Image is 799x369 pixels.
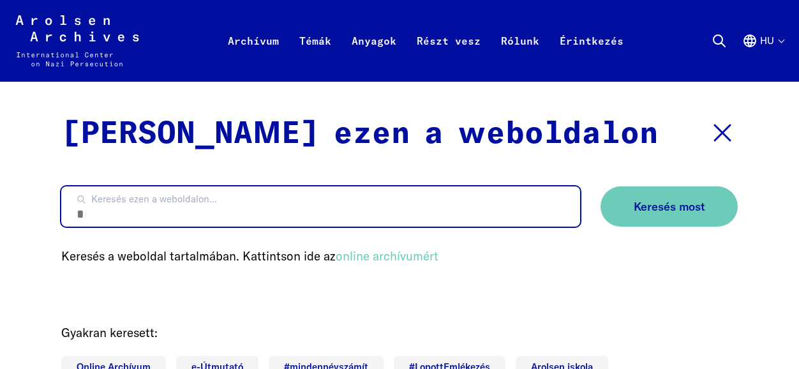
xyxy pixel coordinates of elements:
[61,119,659,149] font: [PERSON_NAME] ezen a weboldalon
[501,34,539,47] font: Rólunk
[417,34,481,47] font: Részt vesz
[760,34,774,47] font: hu
[549,31,634,82] a: Érintkezés
[218,15,634,66] nav: Elsődleges
[742,33,784,79] button: Angol, nyelvválasztás
[61,325,158,340] font: Gyakran keresett:
[289,31,341,82] a: Témák
[634,199,705,214] font: Keresés most
[336,248,438,264] a: online archívumért
[228,34,279,47] font: Archívum
[341,31,407,82] a: Anyagok
[407,31,491,82] a: Részt vesz
[218,31,289,82] a: Archívum
[491,31,549,82] a: Rólunk
[61,248,336,264] font: Keresés a weboldal tartalmában. Kattintson ide az
[601,186,738,227] button: Keresés most
[560,34,624,47] font: Érintkezés
[299,34,331,47] font: Témák
[352,34,396,47] font: Anyagok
